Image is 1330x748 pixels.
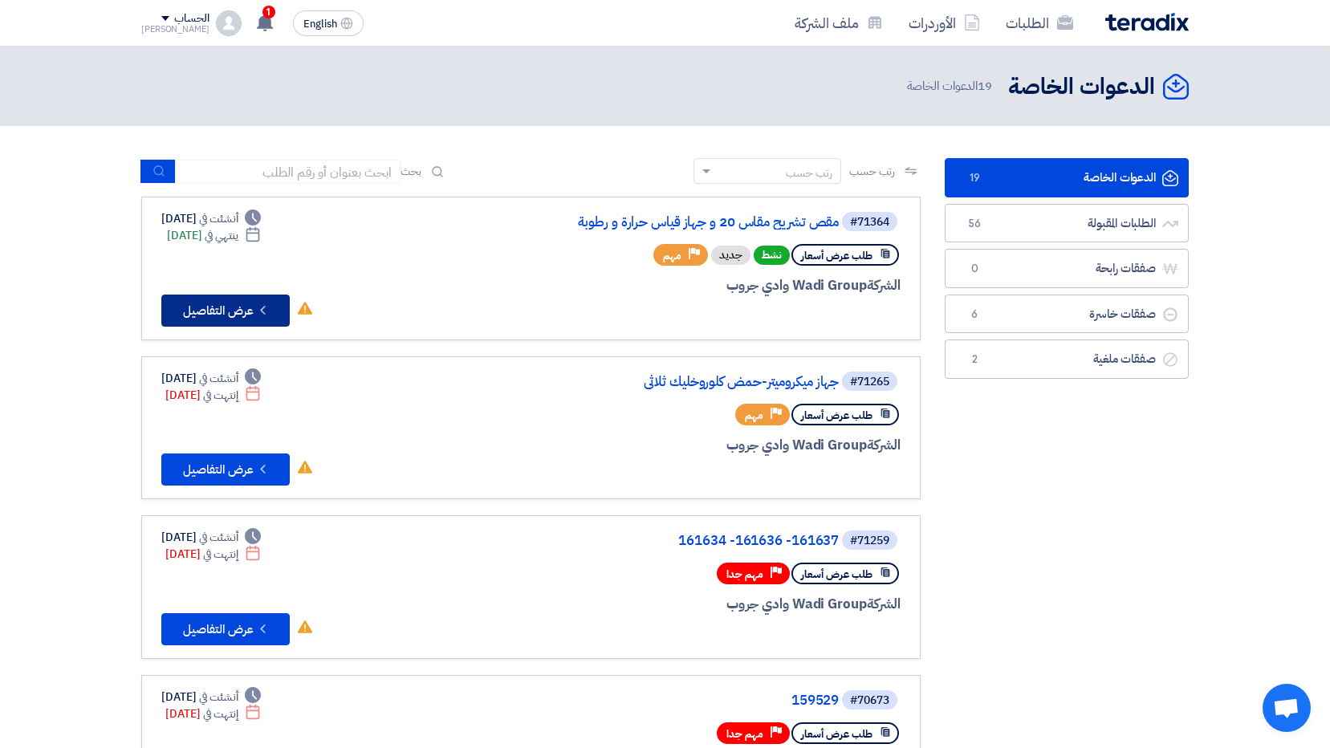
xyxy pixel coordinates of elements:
div: [DATE] [161,210,261,227]
span: مهم [663,248,681,263]
div: رتب حسب [786,165,832,181]
span: 6 [965,307,984,323]
button: English [293,10,364,36]
img: Teradix logo [1105,13,1189,31]
span: طلب عرض أسعار [801,726,872,742]
a: صفقات ملغية2 [945,339,1189,379]
span: الشركة [867,435,901,455]
span: 19 [965,170,984,186]
span: الشركة [867,275,901,295]
div: Wadi Group وادي جروب [515,435,901,456]
span: English [303,18,337,30]
div: Wadi Group وادي جروب [515,275,901,296]
span: 56 [965,216,984,232]
span: إنتهت في [203,705,238,722]
h2: الدعوات الخاصة [1008,71,1155,103]
div: #71259 [850,535,889,547]
a: الطلبات [993,4,1086,42]
input: ابحث بعنوان أو رقم الطلب [176,160,401,184]
button: عرض التفاصيل [161,613,290,645]
span: مهم [745,408,763,423]
span: 0 [965,261,984,277]
span: 2 [965,352,984,368]
div: Open chat [1263,684,1311,732]
a: صفقات خاسرة6 [945,295,1189,334]
span: أنشئت في [199,689,238,705]
button: عرض التفاصيل [161,295,290,327]
div: [DATE] [161,529,261,546]
a: ملف الشركة [782,4,896,42]
span: ينتهي في [205,227,238,244]
div: #70673 [850,695,889,706]
a: الطلبات المقبولة56 [945,204,1189,243]
div: #71364 [850,217,889,228]
a: صفقات رابحة0 [945,249,1189,288]
div: #71265 [850,376,889,388]
span: إنتهت في [203,387,238,404]
div: الحساب [174,12,209,26]
span: أنشئت في [199,529,238,546]
img: profile_test.png [216,10,242,36]
span: 19 [978,77,992,95]
div: [PERSON_NAME] [141,25,209,34]
span: نشط [754,246,790,265]
span: طلب عرض أسعار [801,408,872,423]
div: [DATE] [161,370,261,387]
div: Wadi Group وادي جروب [515,594,901,615]
span: الشركة [867,594,901,614]
span: بحث [401,163,421,180]
div: [DATE] [165,546,261,563]
div: [DATE] [161,689,261,705]
a: الأوردرات [896,4,993,42]
a: مقص تشريح مقاس 20 و جهاز قياس حرارة و رطوبة [518,215,839,230]
span: أنشئت في [199,370,238,387]
div: [DATE] [165,705,261,722]
span: إنتهت في [203,546,238,563]
span: مهم جدا [726,726,763,742]
span: 1 [262,6,275,18]
div: جديد [711,246,750,265]
button: عرض التفاصيل [161,453,290,486]
a: 161634 -161636 -161637 [518,534,839,548]
span: طلب عرض أسعار [801,248,872,263]
span: مهم جدا [726,567,763,582]
span: طلب عرض أسعار [801,567,872,582]
a: الدعوات الخاصة19 [945,158,1189,197]
div: [DATE] [167,227,261,244]
a: 159529 [518,693,839,708]
span: أنشئت في [199,210,238,227]
span: رتب حسب [849,163,895,180]
div: [DATE] [165,387,261,404]
span: الدعوات الخاصة [907,77,995,96]
a: جهاز ميكروميتر-حمض كلوروخليك ثلاثى [518,375,839,389]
